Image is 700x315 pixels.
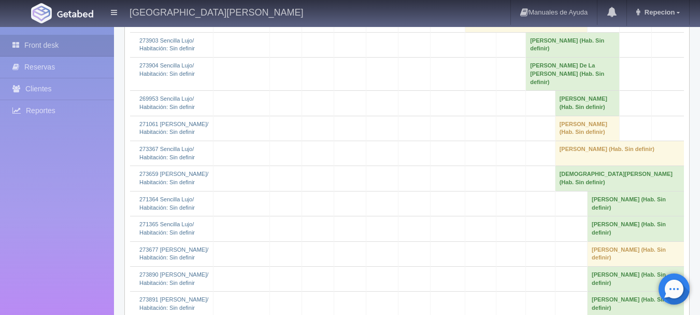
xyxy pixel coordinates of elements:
td: [DEMOGRAPHIC_DATA][PERSON_NAME] (Hab. Sin definir) [555,166,683,191]
a: 273890 [PERSON_NAME]/Habitación: Sin definir [139,271,208,286]
a: 273677 [PERSON_NAME]/Habitación: Sin definir [139,246,208,261]
a: 273367 Sencilla Lujo/Habitación: Sin definir [139,146,195,160]
td: [PERSON_NAME] (Hab. Sin definir) [588,267,684,292]
a: 273904 Sencilla Lujo/Habitación: Sin definir [139,62,195,77]
td: [PERSON_NAME] (Hab. Sin definir) [555,141,683,166]
img: Getabed [31,3,52,23]
a: 271365 Sencilla Lujo/Habitación: Sin definir [139,221,195,236]
td: [PERSON_NAME] (Hab. Sin definir) [588,241,684,266]
img: Getabed [57,10,93,18]
a: 273891 [PERSON_NAME]/Habitación: Sin definir [139,296,208,311]
a: 273659 [PERSON_NAME]/Habitación: Sin definir [139,171,208,185]
a: 273903 Sencilla Lujo/Habitación: Sin definir [139,37,195,52]
a: 269953 Sencilla Lujo/Habitación: Sin definir [139,95,195,110]
td: [PERSON_NAME] (Hab. Sin definir) [555,116,619,141]
a: 271061 [PERSON_NAME]/Habitación: Sin definir [139,121,208,135]
td: [PERSON_NAME] (Hab. Sin definir) [588,216,684,241]
h4: [GEOGRAPHIC_DATA][PERSON_NAME] [130,5,303,18]
td: [PERSON_NAME] (Hab. Sin definir) [526,32,620,57]
span: Repecion [642,8,675,16]
td: [PERSON_NAME] (Hab. Sin definir) [588,191,684,216]
a: 271364 Sencilla Lujo/Habitación: Sin definir [139,196,195,211]
td: [PERSON_NAME] De La [PERSON_NAME] (Hab. Sin definir) [526,58,620,91]
td: [PERSON_NAME] (Hab. Sin definir) [555,91,619,116]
